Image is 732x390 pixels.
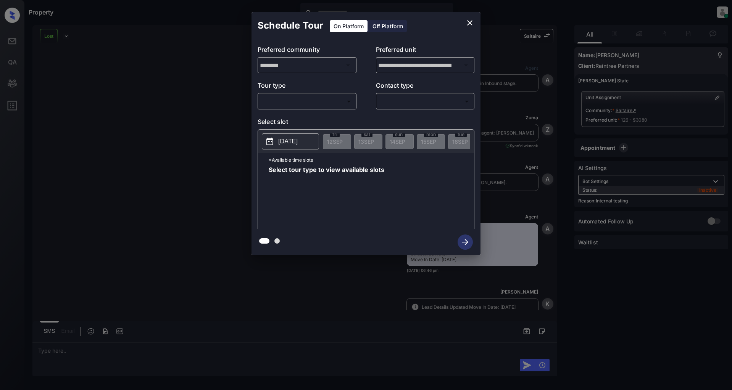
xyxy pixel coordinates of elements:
[369,20,407,32] div: Off Platform
[258,45,356,57] p: Preferred community
[252,12,329,39] h2: Schedule Tour
[462,15,477,30] button: close
[269,153,474,167] p: *Available time slots
[269,167,384,228] span: Select tour type to view available slots
[330,20,368,32] div: On Platform
[258,117,474,129] p: Select slot
[262,133,319,149] button: [DATE]
[376,81,475,93] p: Contact type
[376,45,475,57] p: Preferred unit
[278,137,298,146] p: [DATE]
[258,81,356,93] p: Tour type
